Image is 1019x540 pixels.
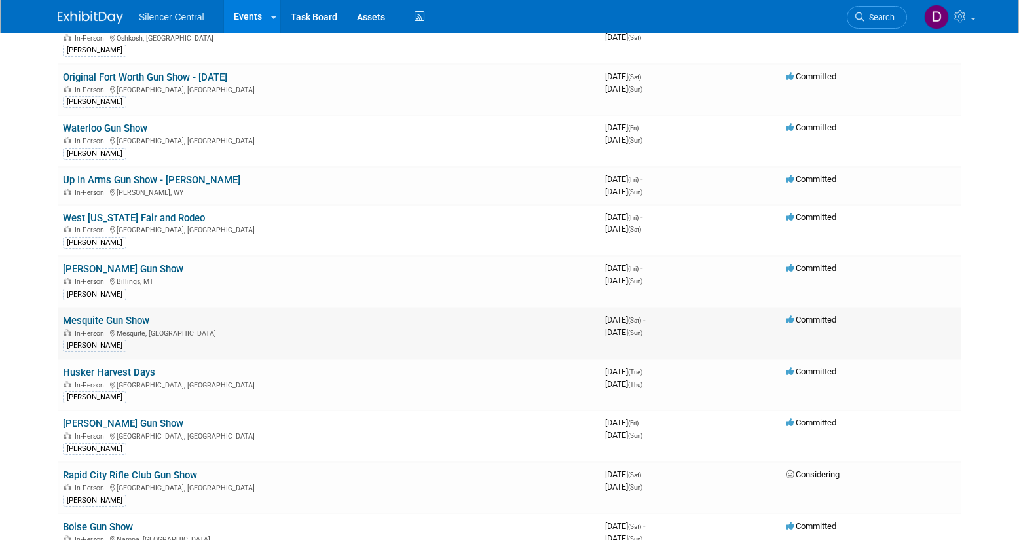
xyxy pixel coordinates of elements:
div: [PERSON_NAME] [63,495,126,507]
div: [PERSON_NAME] [63,148,126,160]
span: (Sun) [628,484,642,491]
span: [DATE] [605,122,642,132]
a: Mesquite Gun Show [63,315,149,327]
img: In-Person Event [64,381,71,387]
div: [PERSON_NAME] [63,443,126,455]
div: Oshkosh, [GEOGRAPHIC_DATA] [63,32,595,43]
span: Search [864,12,895,22]
span: (Tue) [628,369,642,376]
span: [DATE] [605,482,642,492]
span: [DATE] [605,174,642,184]
span: [DATE] [605,32,641,42]
img: In-Person Event [64,484,71,490]
span: (Sat) [628,73,641,81]
span: (Fri) [628,214,639,221]
span: In-Person [75,381,108,389]
img: In-Person Event [64,432,71,439]
span: (Sat) [628,523,641,530]
span: Committed [786,315,836,325]
span: In-Person [75,278,108,286]
span: - [643,521,645,531]
span: (Sun) [628,137,642,144]
div: [PERSON_NAME] [63,45,126,56]
a: Search [847,6,907,29]
img: In-Person Event [64,86,71,92]
a: Up In Arms Gun Show - [PERSON_NAME] [63,174,240,186]
div: [GEOGRAPHIC_DATA], [GEOGRAPHIC_DATA] [63,482,595,492]
span: [DATE] [605,212,642,222]
span: In-Person [75,484,108,492]
a: West [US_STATE] Fair and Rodeo [63,212,205,224]
span: Committed [786,122,836,132]
span: - [644,367,646,376]
span: Committed [786,71,836,81]
img: In-Person Event [64,278,71,284]
span: [DATE] [605,430,642,440]
span: In-Person [75,34,108,43]
span: Committed [786,418,836,427]
img: In-Person Event [64,329,71,336]
img: In-Person Event [64,189,71,195]
div: [PERSON_NAME], WY [63,187,595,197]
span: - [643,315,645,325]
span: Silencer Central [139,12,204,22]
span: [DATE] [605,224,641,234]
span: - [640,174,642,184]
img: In-Person Event [64,34,71,41]
span: Committed [786,367,836,376]
span: (Sun) [628,329,642,336]
span: (Sat) [628,226,641,233]
div: [GEOGRAPHIC_DATA], [GEOGRAPHIC_DATA] [63,135,595,145]
span: (Fri) [628,124,639,132]
span: [DATE] [605,276,642,285]
div: Billings, MT [63,276,595,286]
div: [GEOGRAPHIC_DATA], [GEOGRAPHIC_DATA] [63,430,595,441]
span: In-Person [75,329,108,338]
span: [DATE] [605,263,642,273]
a: Rapid City Rifle Club Gun Show [63,469,197,481]
div: [GEOGRAPHIC_DATA], [GEOGRAPHIC_DATA] [63,224,595,234]
a: [PERSON_NAME] Gun Show [63,263,183,275]
span: (Sun) [628,189,642,196]
span: (Sun) [628,278,642,285]
span: (Sat) [628,317,641,324]
img: In-Person Event [64,226,71,232]
a: [PERSON_NAME] Gun Show [63,418,183,429]
span: [DATE] [605,315,645,325]
a: Original Fort Worth Gun Show - [DATE] [63,71,227,83]
a: Boise Gun Show [63,521,133,533]
span: In-Person [75,226,108,234]
span: In-Person [75,189,108,197]
span: (Sun) [628,432,642,439]
span: [DATE] [605,367,646,376]
span: [DATE] [605,187,642,196]
span: In-Person [75,432,108,441]
span: [DATE] [605,418,642,427]
span: (Fri) [628,265,639,272]
span: - [640,122,642,132]
img: Dean Woods [924,5,949,29]
span: Committed [786,263,836,273]
span: - [643,71,645,81]
span: [DATE] [605,135,642,145]
span: [DATE] [605,71,645,81]
span: - [640,212,642,222]
div: [PERSON_NAME] [63,391,126,403]
div: [PERSON_NAME] [63,237,126,249]
span: [DATE] [605,379,642,389]
span: [DATE] [605,84,642,94]
span: (Sat) [628,34,641,41]
span: Committed [786,212,836,222]
span: Considering [786,469,840,479]
span: In-Person [75,86,108,94]
div: [PERSON_NAME] [63,289,126,300]
div: [PERSON_NAME] [63,340,126,351]
span: [DATE] [605,327,642,337]
img: In-Person Event [64,137,71,143]
span: (Fri) [628,420,639,427]
span: (Fri) [628,176,639,183]
a: Husker Harvest Days [63,367,155,378]
div: [GEOGRAPHIC_DATA], [GEOGRAPHIC_DATA] [63,84,595,94]
span: [DATE] [605,521,645,531]
span: - [640,418,642,427]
